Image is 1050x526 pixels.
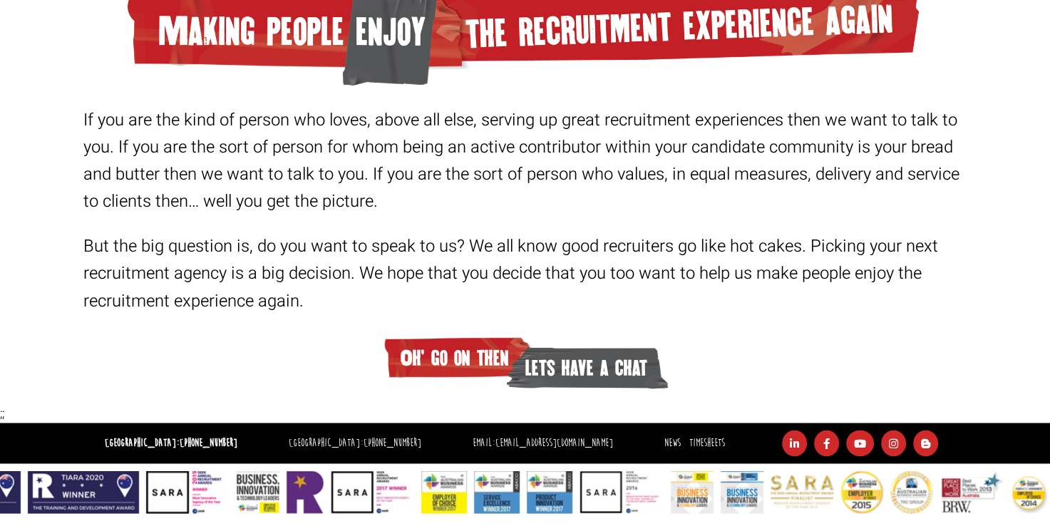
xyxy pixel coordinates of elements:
a: [PHONE_NUMBER] [364,435,421,449]
li: Email: [469,433,617,453]
a: [PHONE_NUMBER] [180,435,237,449]
strong: [GEOGRAPHIC_DATA]: [105,435,237,449]
span: Oh' go on then [381,333,535,382]
span: lets have a chat [506,343,669,392]
p: If you are the kind of person who loves, above all else, serving up great recruitment experiences... [83,107,967,215]
a: Oh' go on then lets have a chat [83,333,967,396]
li: [GEOGRAPHIC_DATA]: [285,433,425,453]
p: But the big question is, do you want to speak to us? We all know good recruiters go like hot cake... [83,233,967,314]
a: Timesheets [689,435,725,449]
a: News [664,435,681,449]
a: [EMAIL_ADDRESS][DOMAIN_NAME] [495,435,613,449]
